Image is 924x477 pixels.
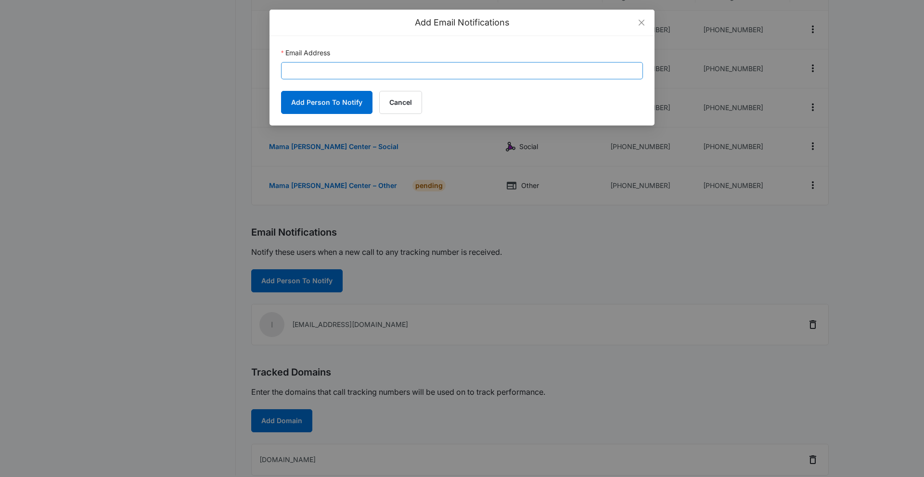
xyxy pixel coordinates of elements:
input: Email Address [281,62,643,79]
label: Email Address [281,48,330,58]
button: Close [629,10,654,36]
span: close [638,19,645,26]
div: Add Email Notifications [281,17,643,28]
button: Add Person To Notify [281,91,372,114]
button: Cancel [379,91,422,114]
